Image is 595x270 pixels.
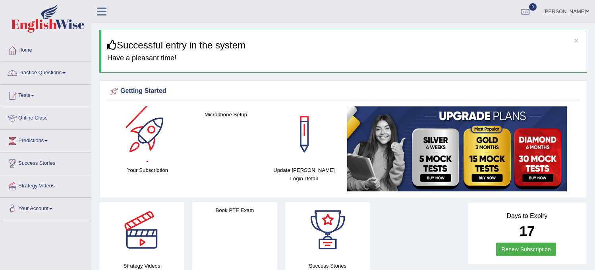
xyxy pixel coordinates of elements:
[107,54,581,62] h4: Have a pleasant time!
[574,36,579,44] button: ×
[476,212,578,220] h4: Days to Expiry
[0,130,91,150] a: Predictions
[496,243,556,256] a: Renew Subscription
[529,3,537,11] span: 0
[191,110,261,119] h4: Microphone Setup
[107,40,581,50] h3: Successful entry in the system
[269,166,339,183] h4: Update [PERSON_NAME] Login Detail
[108,85,578,97] div: Getting Started
[520,223,535,239] b: 17
[0,107,91,127] a: Online Class
[112,166,183,174] h4: Your Subscription
[99,262,184,270] h4: Strategy Videos
[0,62,91,82] a: Practice Questions
[0,39,91,59] a: Home
[0,198,91,218] a: Your Account
[0,175,91,195] a: Strategy Videos
[192,206,277,214] h4: Book PTE Exam
[0,85,91,104] a: Tests
[347,106,567,191] img: small5.jpg
[285,262,370,270] h4: Success Stories
[0,152,91,172] a: Success Stories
